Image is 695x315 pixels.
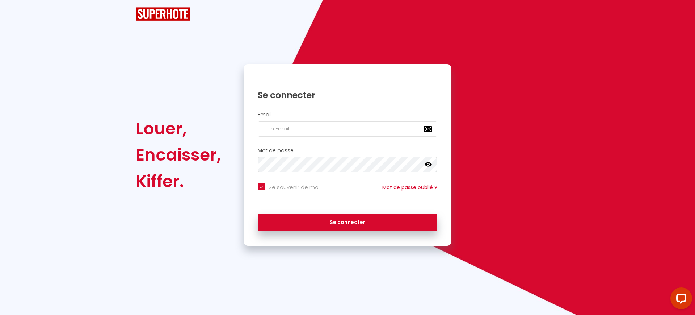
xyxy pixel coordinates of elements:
button: Se connecter [258,214,437,232]
a: Mot de passe oublié ? [382,184,437,191]
img: SuperHote logo [136,7,190,21]
iframe: LiveChat chat widget [665,285,695,315]
div: Kiffer. [136,168,221,194]
div: Louer, [136,116,221,142]
h1: Se connecter [258,90,437,101]
h2: Email [258,112,437,118]
input: Ton Email [258,121,437,137]
h2: Mot de passe [258,148,437,154]
div: Encaisser, [136,142,221,168]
